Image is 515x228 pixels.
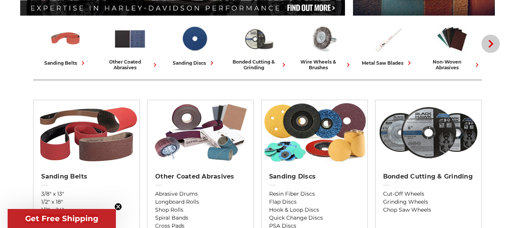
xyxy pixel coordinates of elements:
[269,214,360,222] a: Quick Change Discs
[41,190,132,198] a: 3/8" x 13"
[155,173,246,180] h2: Other Coated Abrasives
[481,35,500,53] button: Next
[44,59,87,67] div: sanding belts
[242,22,276,55] img: Bonded Cutting & Grinding
[423,22,481,70] a: non-woven abrasives
[36,22,95,67] a: sanding belts
[358,22,417,67] a: metal saw blades
[306,22,340,55] img: Wire Wheels & Brushes
[113,22,147,55] img: Other Coated Abrasives
[383,206,474,214] a: Chop Saw Wheels
[25,214,98,223] span: Get Free Shipping
[362,59,413,67] div: metal saw blades
[294,59,352,70] div: wire wheels & brushes
[229,59,288,70] div: bonded cutting & grinding
[101,22,159,70] a: other coated abrasives
[155,198,246,206] a: Longboard Rolls
[49,22,82,55] img: Sanding Belts
[41,198,132,206] a: 1/2" x 18"
[101,59,159,70] div: other coated abrasives
[435,22,469,55] img: Non-woven Abrasives
[383,198,474,206] a: Grinding Wheels
[375,100,481,165] img: Bonded Cutting & Grinding
[269,206,360,214] a: Hook & Loop Discs
[423,59,481,70] div: non-woven abrasives
[34,100,140,165] img: Sanding Belts
[155,206,246,214] a: Shop Rolls
[269,173,360,180] h2: Sanding Discs
[383,190,474,198] a: Cut-Off Wheels
[114,203,122,210] button: Close teaser
[269,190,360,198] a: Resin Fiber Discs
[229,22,288,70] a: bonded cutting & grinding
[371,22,404,55] img: Metal Saw Blades
[294,22,352,70] a: wire wheels & brushes
[173,59,216,67] div: sanding discs
[262,100,367,165] img: Sanding Discs
[383,173,474,180] h2: Bonded Cutting & Grinding
[269,198,360,206] a: Flap Discs
[148,100,253,165] img: Other Coated Abrasives
[41,206,132,214] a: 1/2" x 24"
[178,22,211,55] img: Sanding Discs
[165,22,223,67] a: sanding discs
[41,173,132,180] h2: Sanding Belts
[8,209,116,228] div: Get Free ShippingClose teaser
[155,214,246,222] a: Spiral Bands
[155,190,246,198] a: Abrasive Drums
